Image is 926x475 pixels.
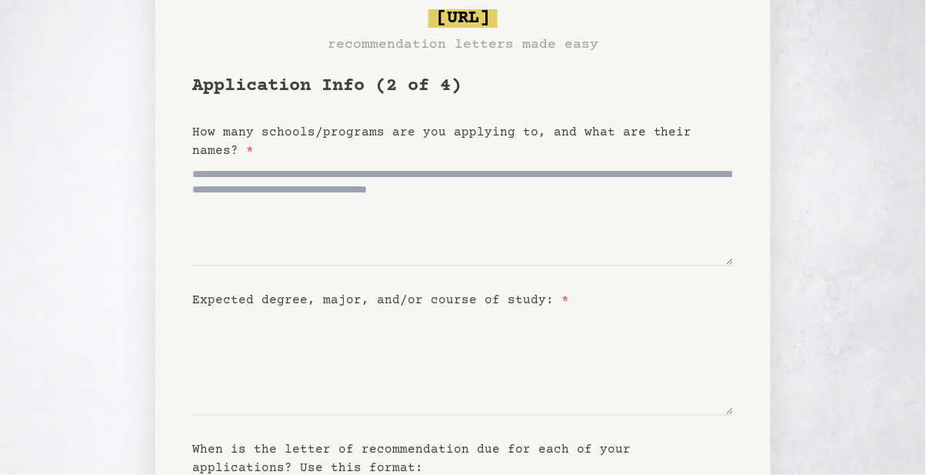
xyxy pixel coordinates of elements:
[192,74,734,99] h1: Application Info (2 of 4)
[428,9,498,28] span: [URL]
[192,125,692,158] label: How many schools/programs are you applying to, and what are their names?
[192,293,569,307] label: Expected degree, major, and/or course of study:
[328,34,598,55] h3: recommendation letters made easy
